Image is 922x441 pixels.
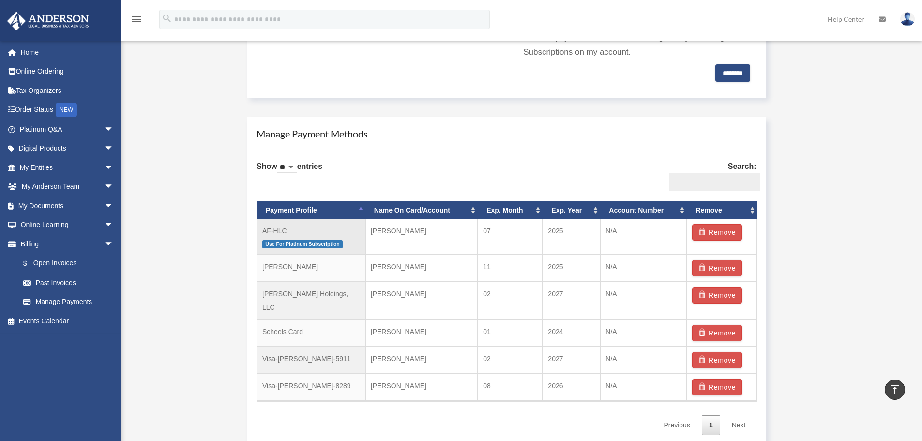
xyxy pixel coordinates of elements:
[104,196,123,216] span: arrow_drop_down
[543,219,600,255] td: 2025
[478,201,543,219] th: Exp. Month: activate to sort column ascending
[600,255,687,282] td: N/A
[692,352,742,368] button: Remove
[131,17,142,25] a: menu
[478,319,543,347] td: 01
[600,282,687,319] td: N/A
[600,374,687,401] td: N/A
[656,415,697,435] a: Previous
[600,219,687,255] td: N/A
[692,287,742,304] button: Remove
[900,12,915,26] img: User Pic
[257,319,365,347] td: Scheels Card
[7,158,128,177] a: My Entitiesarrow_drop_down
[7,215,128,235] a: Online Learningarrow_drop_down
[277,162,297,173] select: Showentries
[478,374,543,401] td: 08
[365,201,478,219] th: Name On Card/Account: activate to sort column ascending
[669,173,760,192] input: Search:
[104,177,123,197] span: arrow_drop_down
[889,383,901,395] i: vertical_align_top
[692,260,742,276] button: Remove
[600,347,687,374] td: N/A
[7,43,128,62] a: Home
[365,319,478,347] td: [PERSON_NAME]
[365,255,478,282] td: [PERSON_NAME]
[687,201,756,219] th: Remove: activate to sort column ascending
[665,160,756,192] label: Search:
[365,374,478,401] td: [PERSON_NAME]
[4,12,92,30] img: Anderson Advisors Platinum Portal
[365,347,478,374] td: [PERSON_NAME]
[365,282,478,319] td: [PERSON_NAME]
[692,325,742,341] button: Remove
[104,234,123,254] span: arrow_drop_down
[7,234,128,254] a: Billingarrow_drop_down
[692,224,742,241] button: Remove
[478,219,543,255] td: 07
[162,13,172,24] i: search
[14,273,128,292] a: Past Invoices
[104,158,123,178] span: arrow_drop_down
[543,374,600,401] td: 2026
[257,127,756,140] h4: Manage Payment Methods
[7,177,128,197] a: My Anderson Teamarrow_drop_down
[131,14,142,25] i: menu
[543,319,600,347] td: 2024
[257,282,365,319] td: [PERSON_NAME] Holdings, LLC
[257,219,365,255] td: AF-HLC
[14,254,128,274] a: $Open Invoices
[478,255,543,282] td: 11
[7,196,128,215] a: My Documentsarrow_drop_down
[29,258,33,270] span: $
[257,160,322,183] label: Show entries
[104,120,123,139] span: arrow_drop_down
[257,347,365,374] td: Visa-[PERSON_NAME]-5911
[885,380,905,400] a: vertical_align_top
[702,415,720,435] a: 1
[600,319,687,347] td: N/A
[725,415,753,435] a: Next
[543,201,600,219] th: Exp. Year: activate to sort column ascending
[7,311,128,331] a: Events Calendar
[365,219,478,255] td: [PERSON_NAME]
[7,120,128,139] a: Platinum Q&Aarrow_drop_down
[543,282,600,319] td: 2027
[7,100,128,120] a: Order StatusNEW
[692,379,742,395] button: Remove
[104,139,123,159] span: arrow_drop_down
[514,30,742,60] label: Use this payment method for recurring Infinity Investing Subscriptions on my account.
[7,81,128,100] a: Tax Organizers
[478,282,543,319] td: 02
[478,347,543,374] td: 02
[600,201,687,219] th: Account Number: activate to sort column ascending
[7,62,128,81] a: Online Ordering
[56,103,77,117] div: NEW
[257,255,365,282] td: [PERSON_NAME]
[14,292,123,312] a: Manage Payments
[257,201,365,219] th: Payment Profile: activate to sort column descending
[257,374,365,401] td: Visa-[PERSON_NAME]-8289
[543,347,600,374] td: 2027
[104,215,123,235] span: arrow_drop_down
[543,255,600,282] td: 2025
[262,240,343,248] span: Use For Platinum Subscription
[7,139,128,158] a: Digital Productsarrow_drop_down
